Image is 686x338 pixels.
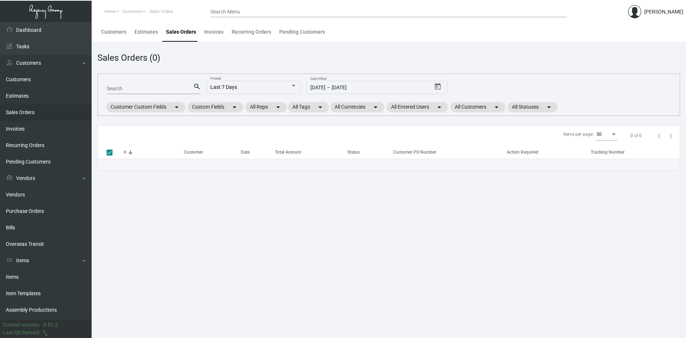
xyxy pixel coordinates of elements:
[330,102,384,112] mat-chip: All Currencies
[3,321,40,329] div: Current version:
[43,321,58,329] div: 0.51.2
[97,51,160,64] div: Sales Orders (0)
[492,103,501,112] mat-icon: arrow_drop_down
[123,149,126,155] div: #
[508,102,558,112] mat-chip: All Statuses
[230,103,239,112] mat-icon: arrow_drop_down
[150,9,173,14] span: Sales Orders
[653,130,665,142] button: Previous page
[184,149,203,155] div: Customer
[288,102,329,112] mat-chip: All Tags
[275,149,348,155] div: Total Amount
[3,329,41,337] div: Last Qb Synced:
[563,131,594,138] div: Items per page:
[104,9,115,14] span: Home
[591,149,680,155] div: Tracking Number
[275,149,301,155] div: Total Amount
[393,149,507,155] div: Customer PO Number
[545,103,553,112] mat-icon: arrow_drop_down
[591,149,624,155] div: Tracking Number
[347,149,390,155] div: Status
[101,28,126,36] div: Customers
[193,82,201,91] mat-icon: search
[628,5,641,18] img: admin@bootstrapmaster.com
[172,103,181,112] mat-icon: arrow_drop_down
[232,28,271,36] div: Recurring Orders
[246,102,287,112] mat-chip: All Reps
[507,149,538,155] div: Action Required
[393,149,436,155] div: Customer PO Number
[597,132,602,137] span: 50
[279,28,325,36] div: Pending Customers
[435,103,444,112] mat-icon: arrow_drop_down
[665,130,677,142] button: Next page
[134,28,158,36] div: Estimates
[204,28,224,36] div: Invoices
[122,9,143,14] span: Customers
[332,85,391,91] input: End date
[316,103,325,112] mat-icon: arrow_drop_down
[106,102,185,112] mat-chip: Customer Custom Fields
[387,102,448,112] mat-chip: All Entered Users
[644,8,683,16] div: [PERSON_NAME]
[210,84,237,90] span: Last 7 Days
[188,102,243,112] mat-chip: Custom Fields
[432,81,444,93] button: Open calendar
[274,103,283,112] mat-icon: arrow_drop_down
[630,132,642,139] div: 0 of 0
[166,28,196,36] div: Sales Orders
[597,132,617,137] mat-select: Items per page:
[241,149,275,155] div: Date
[241,149,250,155] div: Date
[507,149,591,155] div: Action Required
[347,149,360,155] div: Status
[450,102,505,112] mat-chip: All Customers
[371,103,380,112] mat-icon: arrow_drop_down
[310,85,325,91] input: Start date
[123,149,184,155] div: #
[327,85,330,91] span: –
[184,149,240,155] div: Customer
